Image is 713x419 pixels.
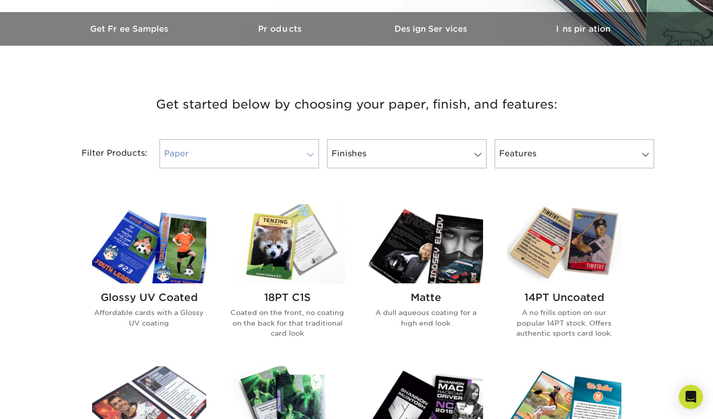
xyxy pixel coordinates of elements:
[508,12,659,46] a: Inspiration
[55,24,206,34] h3: Get Free Samples
[508,24,659,34] h3: Inspiration
[230,204,345,354] a: 18PT C1S Trading Cards 18PT C1S Coated on the front, no coating on the back for that traditional ...
[230,204,345,283] img: 18PT C1S Trading Cards
[357,24,508,34] h3: Design Services
[357,12,508,46] a: Design Services
[92,291,206,303] h2: Glossy UV Coated
[369,291,483,303] h2: Matte
[369,307,483,328] p: A dull aqueous coating for a high end look
[507,204,621,283] img: 14PT Uncoated Trading Cards
[92,204,206,283] img: Glossy UV Coated Trading Cards
[679,385,703,409] div: Open Intercom Messenger
[507,307,621,338] p: A no frills option on our popular 14PT stock. Offers authentic sports card look.
[369,204,483,283] img: Matte Trading Cards
[55,139,155,168] div: Filter Products:
[369,204,483,354] a: Matte Trading Cards Matte A dull aqueous coating for a high end look
[495,139,654,168] a: Features
[206,24,357,34] h3: Products
[92,204,206,354] a: Glossy UV Coated Trading Cards Glossy UV Coated Affordable cards with a Glossy UV coating
[206,12,357,46] a: Products
[55,12,206,46] a: Get Free Samples
[62,82,651,127] h3: Get started below by choosing your paper, finish, and features:
[230,291,345,303] h2: 18PT C1S
[92,307,206,328] p: Affordable cards with a Glossy UV coating
[230,307,345,338] p: Coated on the front, no coating on the back for that traditional card look
[160,139,319,168] a: Paper
[327,139,487,168] a: Finishes
[507,291,621,303] h2: 14PT Uncoated
[507,204,621,354] a: 14PT Uncoated Trading Cards 14PT Uncoated A no frills option on our popular 14PT stock. Offers au...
